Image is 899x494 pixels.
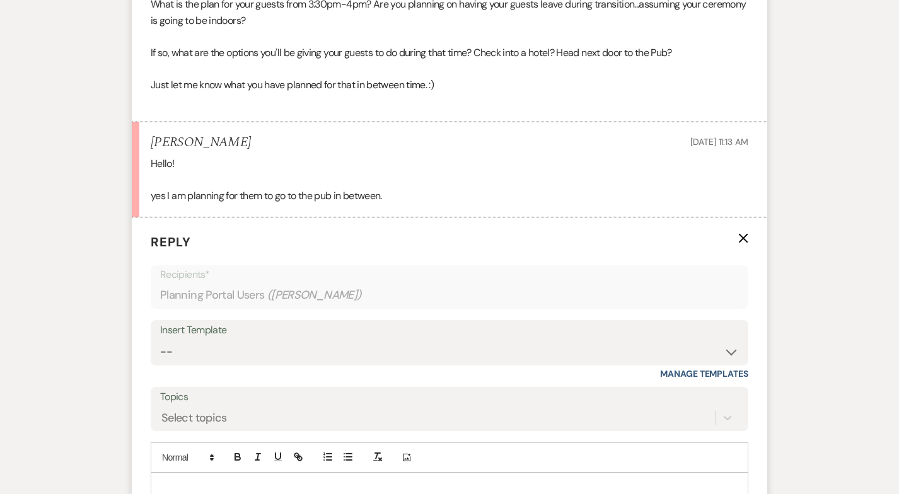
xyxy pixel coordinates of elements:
a: Manage Templates [660,368,748,379]
p: Just let me know what you have planned for that in between time. :) [151,77,748,93]
p: Recipients* [160,267,739,283]
div: Insert Template [160,321,739,340]
div: Select topics [161,410,227,427]
p: If so, what are the options you'll be giving your guests to do during that time? Check into a hot... [151,45,748,61]
span: [DATE] 11:13 AM [690,136,748,147]
span: Reply [151,234,191,250]
span: ( [PERSON_NAME] ) [267,287,362,304]
p: yes I am planning for them to go to the pub in between. [151,188,748,204]
label: Topics [160,388,739,406]
p: Hello! [151,156,748,172]
h5: [PERSON_NAME] [151,135,251,151]
div: Planning Portal Users [160,283,739,307]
